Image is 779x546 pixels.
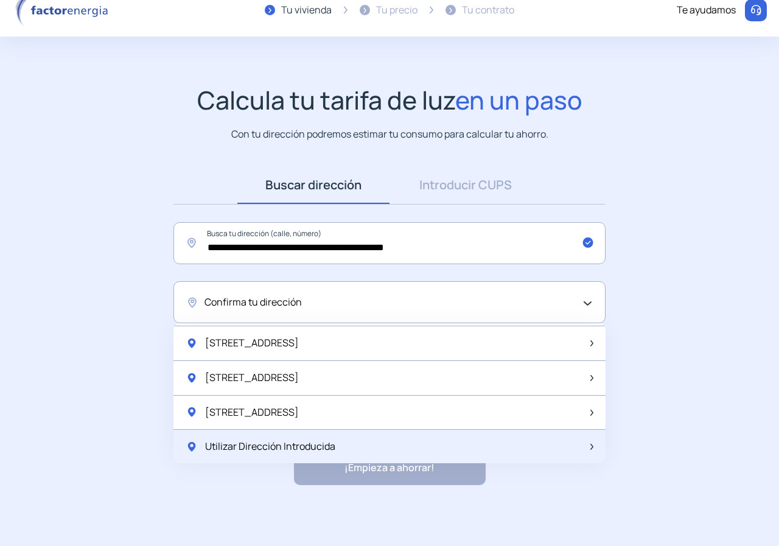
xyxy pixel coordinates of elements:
img: location-pin-green.svg [186,372,198,384]
img: location-pin-green.svg [186,406,198,418]
img: location-pin-green.svg [186,441,198,453]
div: Tu precio [376,2,417,18]
img: arrow-next-item.svg [590,410,593,416]
span: [STREET_ADDRESS] [205,370,299,386]
div: Tu vivienda [281,2,332,18]
img: llamar [750,4,762,16]
span: Confirma tu dirección [204,295,302,310]
h1: Calcula tu tarifa de luz [197,85,582,115]
img: location-pin-green.svg [186,337,198,349]
span: en un paso [455,83,582,117]
span: [STREET_ADDRESS] [205,405,299,421]
span: Utilizar Dirección Introducida [205,439,335,455]
div: Te ayudamos [677,2,736,18]
a: Introducir CUPS [389,166,542,204]
img: arrow-next-item.svg [590,375,593,381]
p: Con tu dirección podremos estimar tu consumo para calcular tu ahorro. [231,127,548,142]
div: Tu contrato [462,2,514,18]
img: arrow-next-item.svg [590,340,593,346]
span: [STREET_ADDRESS] [205,335,299,351]
img: arrow-next-item.svg [590,444,593,450]
a: Buscar dirección [237,166,389,204]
